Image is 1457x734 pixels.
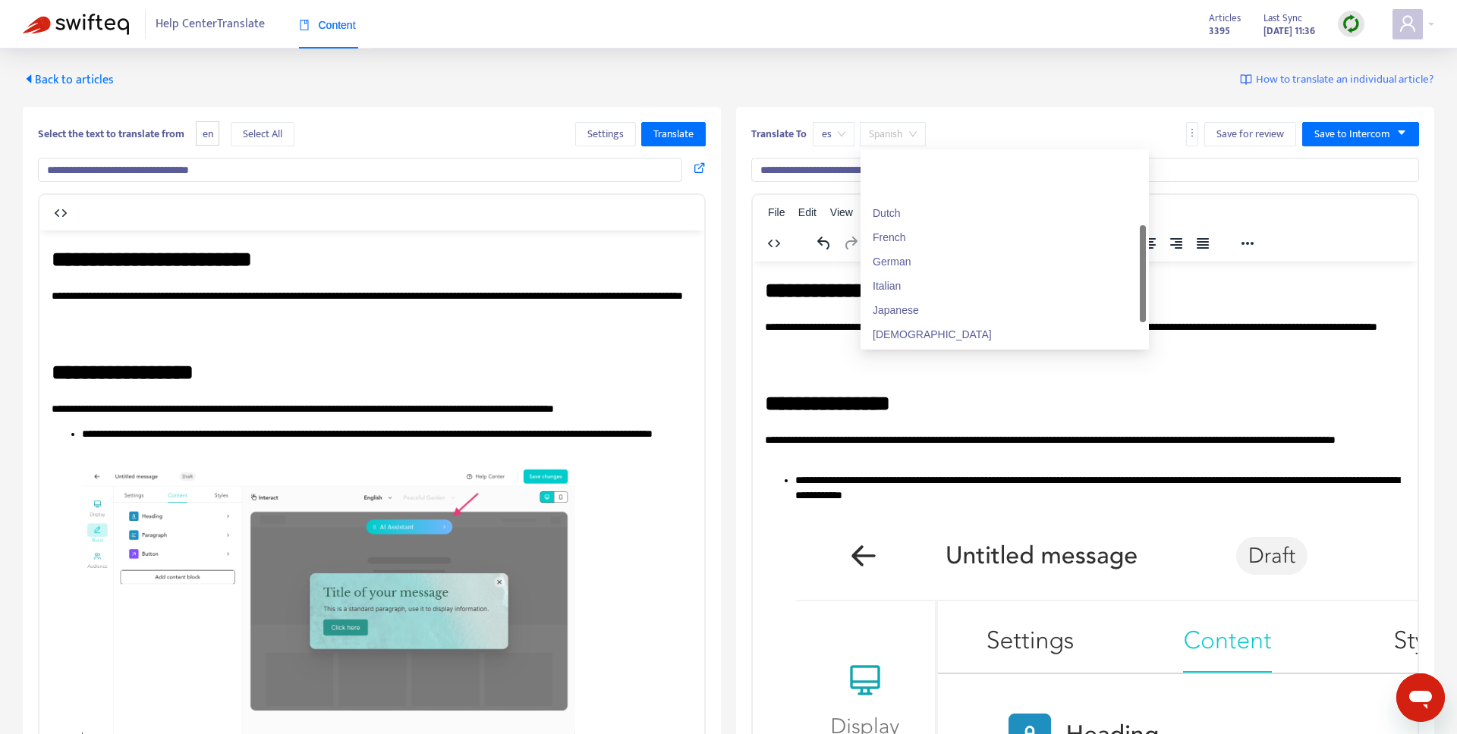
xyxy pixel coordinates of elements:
[873,326,1137,343] div: [DEMOGRAPHIC_DATA]
[42,237,536,503] img: Screenshot+2025-05-27+at+17_34_56.png
[23,73,35,85] span: caret-left
[1190,233,1216,254] button: Justify
[864,225,1146,249] div: French
[864,201,1146,225] div: Dutch
[798,206,817,218] span: Edit
[1163,233,1189,254] button: Align right
[1396,673,1445,722] iframe: Button to launch messaging window
[1209,23,1230,39] strong: 3395
[38,125,184,143] b: Select the text to translate from
[873,205,1137,221] div: Dutch
[23,14,129,35] img: Swifteq
[1302,122,1419,146] button: Save to Intercomcaret-down
[1187,127,1197,138] span: more
[864,249,1146,274] div: German
[822,123,845,146] span: es
[1240,71,1434,89] a: How to translate an individual article?
[1342,14,1361,33] img: sync.dc5367851b00ba804db3.png
[196,121,219,146] span: en
[1137,233,1163,254] button: Align center
[873,253,1137,270] div: German
[864,298,1146,322] div: Japanese
[156,10,265,39] span: Help Center Translate
[243,126,282,143] span: Select All
[23,70,114,90] span: Back to articles
[768,206,785,218] span: File
[864,322,1146,347] div: Korean
[1204,122,1296,146] button: Save for review
[653,126,694,143] span: Translate
[1263,10,1302,27] span: Last Sync
[1399,14,1417,33] span: user
[1396,127,1407,138] span: caret-down
[751,125,807,143] b: Translate To
[1235,233,1260,254] button: Reveal or hide additional toolbar items
[299,20,310,30] span: book
[641,122,706,146] button: Translate
[864,274,1146,298] div: Italian
[1240,74,1252,86] img: image-link
[838,233,864,254] button: Redo
[1314,126,1390,143] span: Save to Intercom
[830,206,853,218] span: View
[299,19,356,31] span: Content
[1216,126,1284,143] span: Save for review
[873,278,1137,294] div: Italian
[869,123,917,146] span: Spanish
[231,122,294,146] button: Select All
[811,233,837,254] button: Undo
[873,229,1137,246] div: French
[575,122,636,146] button: Settings
[1263,23,1315,39] strong: [DATE] 11:36
[587,126,624,143] span: Settings
[1186,122,1198,146] button: more
[1209,10,1241,27] span: Articles
[1256,71,1434,89] span: How to translate an individual article?
[873,302,1137,318] div: Japanese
